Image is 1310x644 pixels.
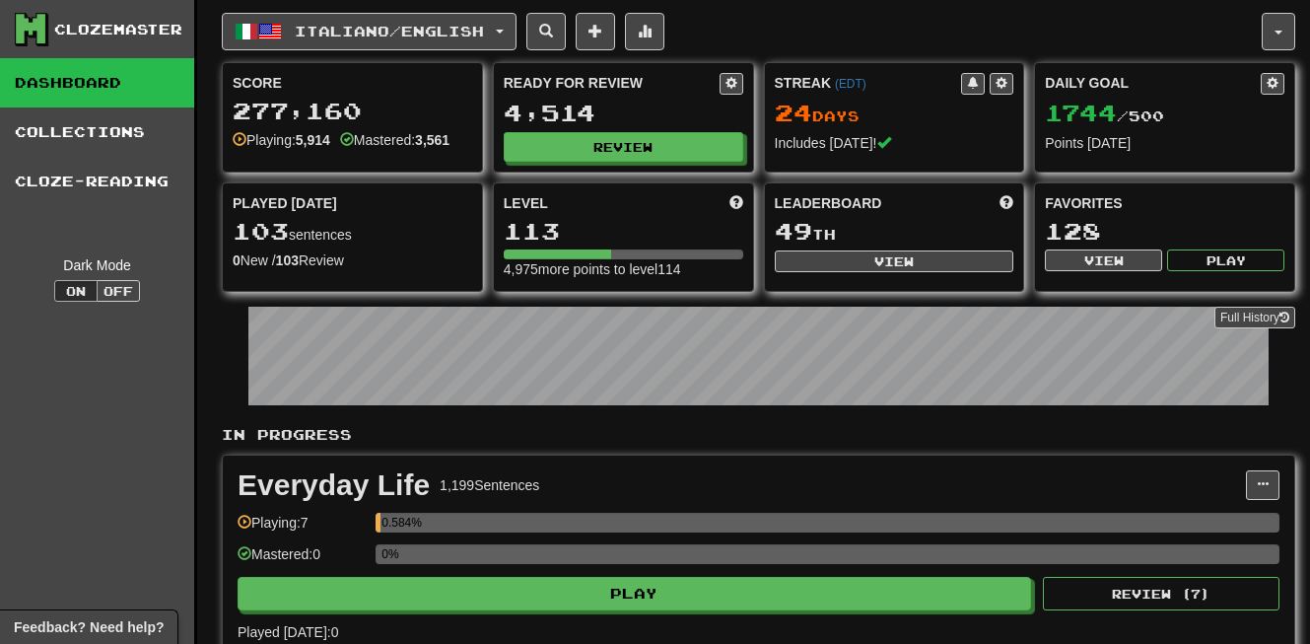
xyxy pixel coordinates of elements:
[233,193,337,213] span: Played [DATE]
[238,624,338,640] span: Played [DATE]: 0
[1045,133,1284,153] div: Points [DATE]
[340,130,449,150] div: Mastered:
[504,73,720,93] div: Ready for Review
[775,217,812,245] span: 49
[238,544,366,577] div: Mastered: 0
[296,132,330,148] strong: 5,914
[1167,250,1284,271] button: Play
[1214,307,1295,328] a: Full History
[415,132,449,148] strong: 3,561
[504,132,743,162] button: Review
[504,101,743,125] div: 4,514
[775,250,1014,272] button: View
[775,133,1014,153] div: Includes [DATE]!
[1045,193,1284,213] div: Favorites
[1045,219,1284,244] div: 128
[276,252,299,268] strong: 103
[233,73,472,93] div: Score
[233,99,472,123] div: 277,160
[238,470,430,500] div: Everyday Life
[1043,577,1279,610] button: Review (7)
[504,259,743,279] div: 4,975 more points to level 114
[504,193,548,213] span: Level
[835,77,866,91] a: (EDT)
[576,13,615,50] button: Add sentence to collection
[233,217,289,245] span: 103
[775,73,962,93] div: Streak
[233,252,241,268] strong: 0
[1045,99,1117,126] span: 1744
[233,219,472,245] div: sentences
[238,577,1031,610] button: Play
[775,99,812,126] span: 24
[14,617,164,637] span: Open feedback widget
[775,101,1014,126] div: Day s
[222,13,517,50] button: Italiano/English
[1045,73,1261,95] div: Daily Goal
[1045,250,1162,271] button: View
[295,23,484,39] span: Italiano / English
[233,250,472,270] div: New / Review
[54,280,98,302] button: On
[54,20,182,39] div: Clozemaster
[625,13,664,50] button: More stats
[775,219,1014,245] div: th
[1000,193,1013,213] span: This week in points, UTC
[233,130,330,150] div: Playing:
[15,255,179,275] div: Dark Mode
[1045,107,1164,124] span: / 500
[440,475,539,495] div: 1,199 Sentences
[775,193,882,213] span: Leaderboard
[222,425,1295,445] p: In Progress
[238,513,366,545] div: Playing: 7
[504,219,743,244] div: 113
[729,193,743,213] span: Score more points to level up
[526,13,566,50] button: Search sentences
[97,280,140,302] button: Off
